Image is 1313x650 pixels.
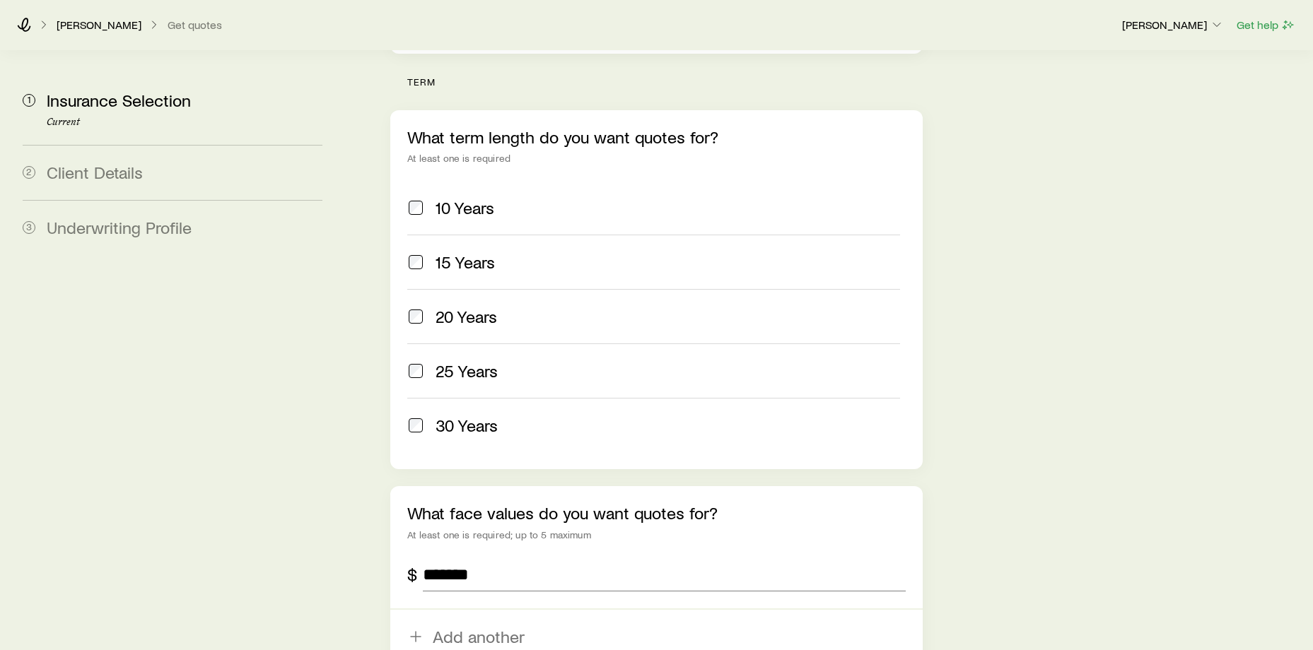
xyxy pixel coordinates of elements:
[23,166,35,179] span: 2
[407,127,905,147] p: What term length do you want quotes for?
[47,90,191,110] span: Insurance Selection
[47,117,322,128] p: Current
[167,18,223,32] button: Get quotes
[407,565,417,584] div: $
[436,415,498,435] span: 30 Years
[409,418,423,432] input: 30 Years
[407,529,905,540] div: At least one is required; up to 5 maximum
[436,198,494,218] span: 10 Years
[407,76,922,88] p: term
[23,94,35,107] span: 1
[409,201,423,215] input: 10 Years
[1121,17,1225,34] button: [PERSON_NAME]
[409,309,423,324] input: 20 Years
[57,18,141,32] p: [PERSON_NAME]
[407,502,718,523] label: What face values do you want quotes for?
[436,307,497,326] span: 20 Years
[1236,17,1296,33] button: Get help
[47,162,143,182] span: Client Details
[407,153,905,164] div: At least one is required
[1122,18,1224,32] p: [PERSON_NAME]
[47,217,192,237] span: Underwriting Profile
[409,364,423,378] input: 25 Years
[409,255,423,269] input: 15 Years
[436,252,495,272] span: 15 Years
[23,221,35,234] span: 3
[436,361,498,381] span: 25 Years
